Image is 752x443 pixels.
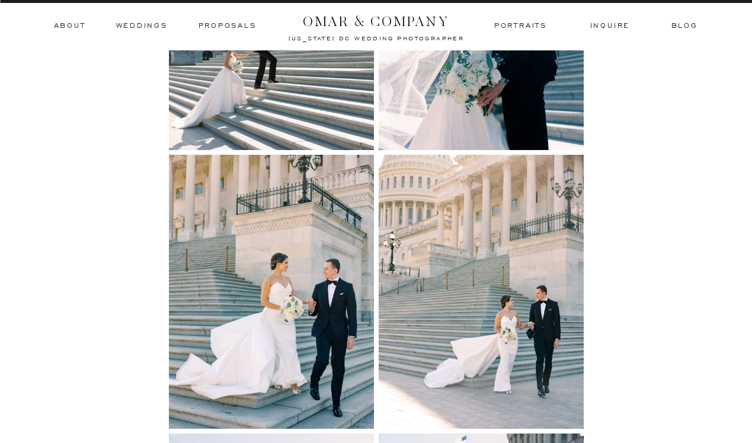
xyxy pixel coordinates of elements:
[199,21,257,31] a: Proposals
[590,21,631,31] a: inquire
[671,21,696,31] a: BLOG
[493,21,549,31] a: Portraits
[116,21,168,31] a: Weddings
[257,34,497,40] a: [US_STATE] dc wedding photographer
[281,10,472,26] a: OMAR & COMPANY
[54,21,85,31] a: ABOUT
